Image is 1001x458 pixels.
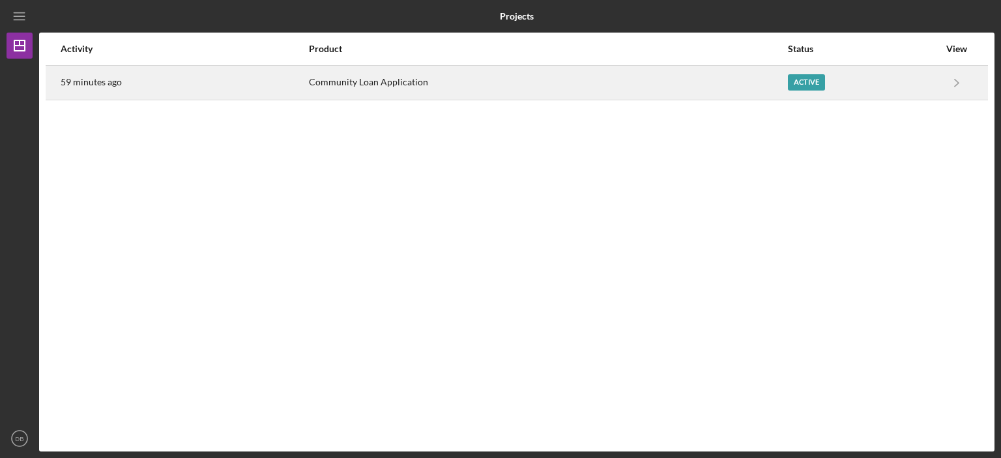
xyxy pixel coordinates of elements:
[788,44,939,54] div: Status
[15,435,23,442] text: DB
[788,74,825,91] div: Active
[61,44,308,54] div: Activity
[500,11,534,21] b: Projects
[61,77,122,87] time: 2025-10-13 18:38
[309,66,787,99] div: Community Loan Application
[7,425,33,451] button: DB
[309,44,787,54] div: Product
[940,44,973,54] div: View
